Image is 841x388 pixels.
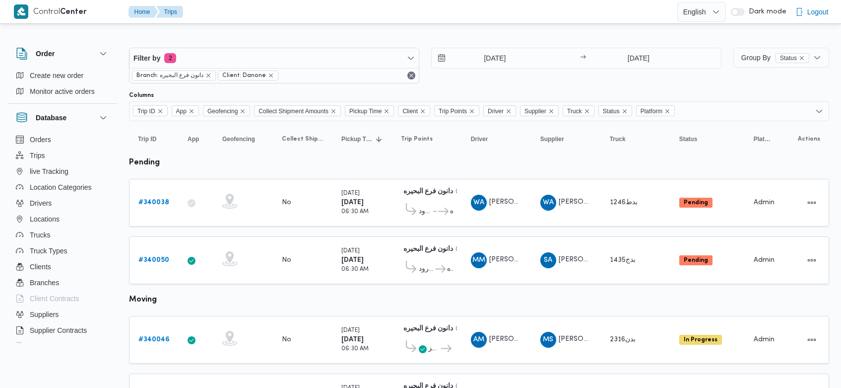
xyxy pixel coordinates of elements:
b: دانون فرع البحيره [403,246,453,252]
iframe: chat widget [10,348,42,378]
span: Group By Status [741,54,809,62]
span: Client [402,106,418,117]
span: [PERSON_NAME] [PERSON_NAME] [489,256,604,263]
span: Driver [471,135,488,143]
span: SA [544,252,552,268]
button: Supplier [536,131,596,147]
span: بدج1435 [610,257,636,263]
span: Devices [30,340,55,352]
span: Trip Points [439,106,467,117]
span: بدن2316 [610,336,636,343]
button: remove selected entity [799,55,805,61]
button: Platform [750,131,775,147]
span: 2 active filters [164,53,176,63]
span: MM [472,252,485,268]
span: Orders [30,134,51,146]
div: Wlaid Ahmad Mahmood Alamsairi [471,195,487,211]
svg: Sorted in descending order [375,135,383,143]
b: Pending [684,257,708,263]
span: [PERSON_NAME] [559,199,615,205]
span: Geofencing [222,135,255,143]
div: Database [8,132,117,347]
div: Order [8,68,117,103]
span: Trips [30,150,45,161]
span: AM [473,332,484,348]
button: Home [129,6,158,18]
a: #340038 [138,197,169,209]
div: Wlaid Ahmad Mahmood Alamsairi [540,195,556,211]
span: WA [473,195,484,211]
button: Logout [791,2,833,22]
button: Trip ID [134,131,174,147]
button: Clients [12,259,113,275]
small: [DATE] [341,191,360,196]
h3: Order [36,48,55,60]
label: Columns [129,91,154,99]
span: App [176,106,187,117]
button: Remove Supplier from selection in this group [548,108,554,114]
small: [DATE] [341,248,360,254]
span: Client [398,105,430,116]
span: Drivers [30,197,52,209]
small: 02:02 PM [455,326,482,332]
span: In Progress [679,335,722,345]
span: Trip ID [137,106,155,117]
span: Collect Shipment Amounts [259,106,328,117]
span: Geofencing [203,105,250,116]
small: 06:30 AM [341,209,369,215]
b: [DATE] [341,257,364,263]
button: Locations [12,211,113,227]
button: Remove Platform from selection in this group [664,108,670,114]
button: Geofencing [218,131,268,147]
span: Dark mode [745,8,786,16]
button: Actions [804,332,820,348]
button: Trucks [12,227,113,243]
b: [DATE] [341,199,364,206]
button: Trips [12,148,113,163]
span: Driver [488,106,504,117]
span: Monitor active orders [30,85,95,97]
span: Locations [30,213,60,225]
button: Remove Truck from selection in this group [584,108,590,114]
span: Truck [567,106,582,117]
button: App [184,131,208,147]
span: Branches [30,277,59,289]
span: Branch: دانون فرع البحيره [136,71,203,80]
button: Trips [156,6,183,18]
button: Devices [12,338,113,354]
div: Slah Aataiah Jab Allah Muhammad [540,252,556,268]
span: Client: Danone [222,71,266,80]
button: live Tracking [12,163,113,179]
a: #340050 [138,254,169,266]
b: # 340038 [138,199,169,206]
button: Remove Client from selection in this group [420,108,426,114]
span: Trip Points [401,135,433,143]
button: Suppliers [12,307,113,322]
span: Platform [636,105,675,116]
span: Filter by [133,52,160,64]
h3: Database [36,112,66,124]
span: Trip ID [133,105,168,116]
button: Remove Trip ID from selection in this group [157,108,163,114]
button: Group ByStatusremove selected entity [733,48,829,68]
button: Filter by2 active filters [129,48,419,68]
button: Driver [467,131,526,147]
span: Geofencing [207,106,238,117]
small: 06:30 AM [341,267,369,272]
button: remove selected entity [268,73,274,78]
span: [PERSON_NAME] [489,199,546,205]
b: دانون فرع البحيره [403,325,453,332]
span: Suppliers [30,309,59,320]
span: Supplier [524,106,546,117]
b: [DATE] [341,336,364,343]
input: Press the down key to open a popover containing a calendar. [432,48,544,68]
span: Pending [679,198,712,208]
span: مركز إيتاى البارود [419,263,434,275]
button: Remove Trip Points from selection in this group [469,108,475,114]
span: Supplier Contracts [30,324,87,336]
b: Center [60,8,87,16]
button: Remove Pickup Time from selection in this group [384,108,389,114]
span: live Tracking [30,165,68,177]
button: Actions [804,252,820,268]
span: Collect Shipment Amounts [254,105,341,116]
